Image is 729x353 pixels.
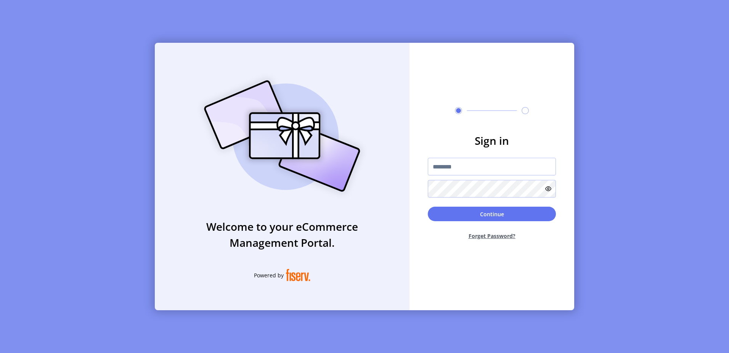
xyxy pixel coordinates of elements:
[254,271,284,279] span: Powered by
[193,72,372,200] img: card_Illustration.svg
[428,207,556,221] button: Continue
[428,226,556,246] button: Forget Password?
[155,219,409,251] h3: Welcome to your eCommerce Management Portal.
[428,133,556,149] h3: Sign in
